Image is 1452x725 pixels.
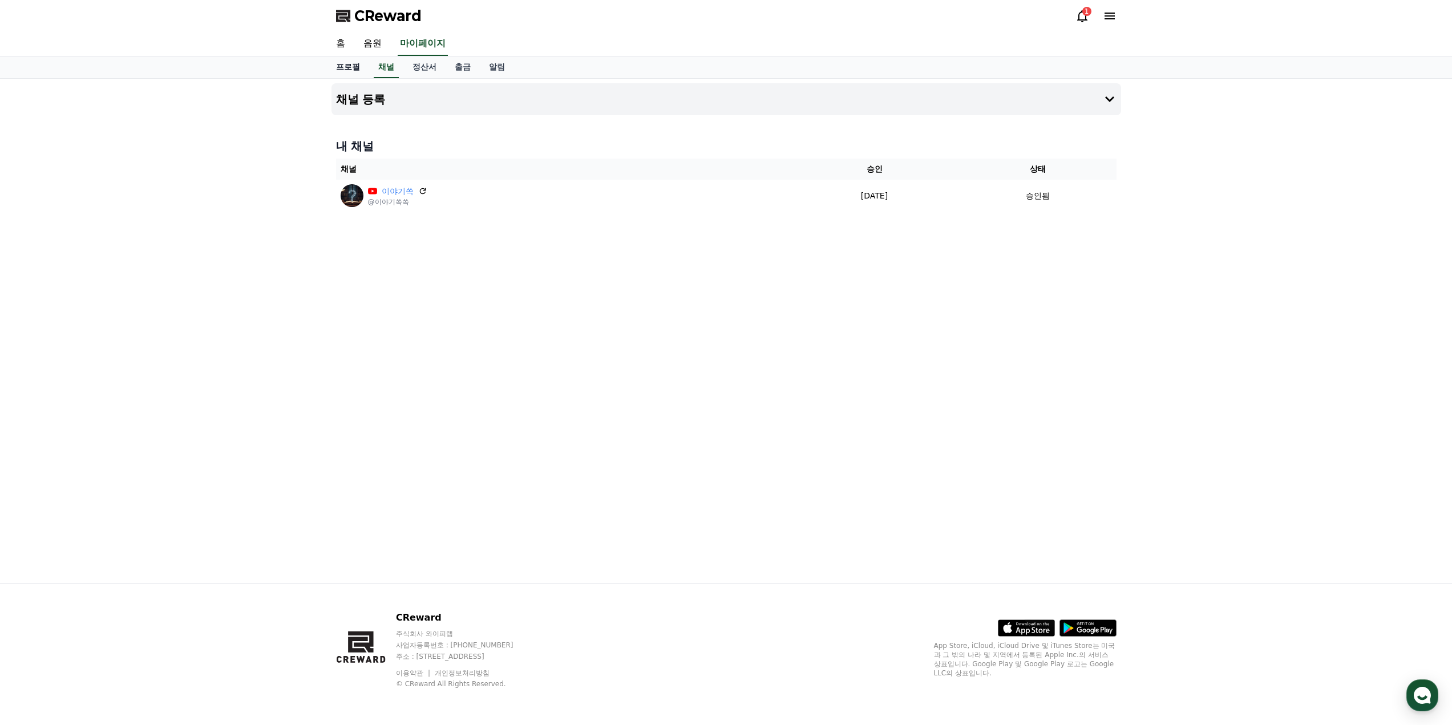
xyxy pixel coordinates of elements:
p: © CReward All Rights Reserved. [396,679,535,688]
p: 주식회사 와이피랩 [396,629,535,638]
th: 채널 [336,159,789,180]
span: 대화 [104,379,118,388]
span: 설정 [176,379,190,388]
a: 알림 [480,56,514,78]
a: 출금 [446,56,480,78]
a: 홈 [3,362,75,390]
img: 이야기쏙 [341,184,363,207]
p: CReward [396,611,535,625]
a: 1 [1075,9,1089,23]
button: 채널 등록 [331,83,1121,115]
th: 상태 [960,159,1116,180]
a: 설정 [147,362,219,390]
a: 이용약관 [396,669,432,677]
a: 대화 [75,362,147,390]
div: 1 [1082,7,1091,16]
a: 이야기쏙 [382,185,414,197]
a: 홈 [327,32,354,56]
a: 개인정보처리방침 [435,669,490,677]
h4: 채널 등록 [336,93,386,106]
p: 승인됨 [1026,190,1050,202]
span: CReward [354,7,422,25]
a: 정산서 [403,56,446,78]
span: 홈 [36,379,43,388]
a: CReward [336,7,422,25]
p: 사업자등록번호 : [PHONE_NUMBER] [396,641,535,650]
p: 주소 : [STREET_ADDRESS] [396,652,535,661]
a: 음원 [354,32,391,56]
th: 승인 [789,159,960,180]
a: 마이페이지 [398,32,448,56]
p: [DATE] [794,190,956,202]
p: App Store, iCloud, iCloud Drive 및 iTunes Store는 미국과 그 밖의 나라 및 지역에서 등록된 Apple Inc.의 서비스 상표입니다. Goo... [934,641,1117,678]
a: 채널 [374,56,399,78]
h4: 내 채널 [336,138,1117,154]
a: 프로필 [327,56,369,78]
p: @이야기쏙쏙 [368,197,427,206]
